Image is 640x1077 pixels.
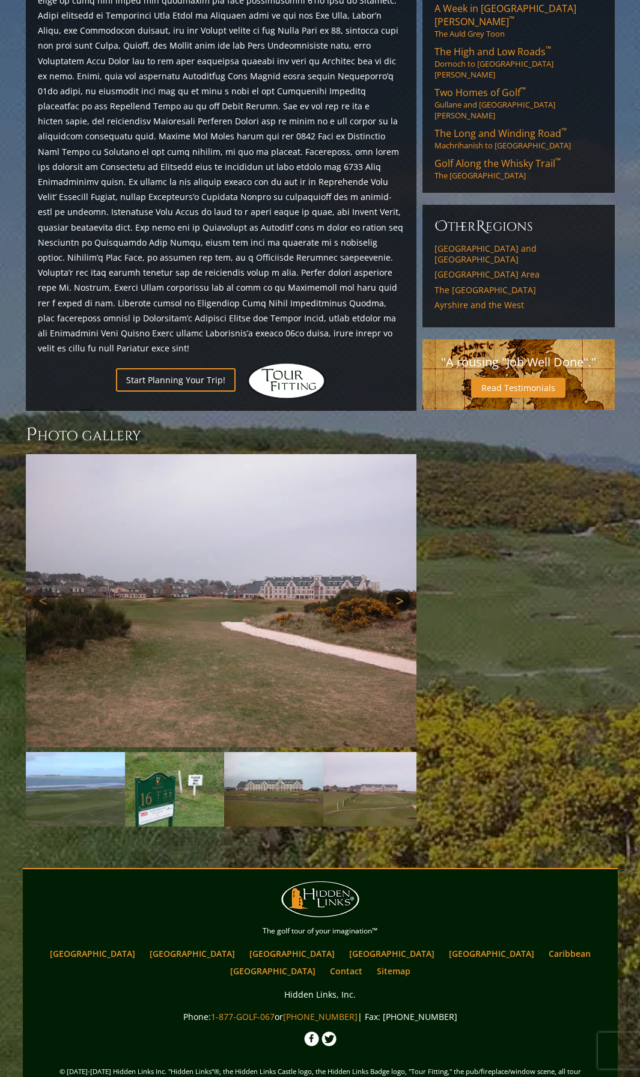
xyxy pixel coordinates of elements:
[26,1009,615,1024] p: Phone: or | Fax: [PHONE_NUMBER]
[434,157,561,170] span: Golf Along the Whisky Trail
[243,945,341,962] a: [GEOGRAPHIC_DATA]
[371,962,416,980] a: Sitemap
[434,243,603,264] a: [GEOGRAPHIC_DATA] and [GEOGRAPHIC_DATA]
[26,423,416,447] h3: Photo Gallery
[434,2,603,39] a: A Week in [GEOGRAPHIC_DATA][PERSON_NAME]™The Auld Grey Toon
[26,987,615,1002] p: Hidden Links, Inc.
[32,589,56,613] a: Previous
[434,127,603,151] a: The Long and Winding Road™Machrihanish to [GEOGRAPHIC_DATA]
[322,1031,337,1046] img: Twitter
[434,2,576,28] span: A Week in [GEOGRAPHIC_DATA][PERSON_NAME]
[546,44,551,54] sup: ™
[434,86,526,99] span: Two Homes of Golf
[520,85,526,95] sup: ™
[434,351,603,373] p: "A rousing "Job Well Done"."
[211,1011,275,1022] a: 1-877-GOLF-067
[26,924,615,938] p: The golf tour of your imagination™
[555,156,561,166] sup: ™
[144,945,241,962] a: [GEOGRAPHIC_DATA]
[434,217,603,236] h6: ther egions
[434,127,567,140] span: The Long and Winding Road
[434,86,603,121] a: Two Homes of Golf™Gullane and [GEOGRAPHIC_DATA][PERSON_NAME]
[44,945,141,962] a: [GEOGRAPHIC_DATA]
[434,45,551,58] span: The High and Low Roads
[304,1031,319,1046] img: Facebook
[443,945,540,962] a: [GEOGRAPHIC_DATA]
[343,945,440,962] a: [GEOGRAPHIC_DATA]
[324,962,368,980] a: Contact
[476,217,486,236] span: R
[283,1011,358,1022] a: [PHONE_NUMBER]
[434,217,448,236] span: O
[224,962,322,980] a: [GEOGRAPHIC_DATA]
[116,368,236,392] a: Start Planning Your Trip!
[248,363,326,399] img: Hidden Links
[434,269,603,280] a: [GEOGRAPHIC_DATA] Area
[543,945,597,962] a: Caribbean
[509,14,514,24] sup: ™
[471,378,565,398] a: Read Testimonials
[386,589,410,613] a: Next
[434,157,603,181] a: Golf Along the Whisky Trail™The [GEOGRAPHIC_DATA]
[434,285,603,296] a: The [GEOGRAPHIC_DATA]
[434,300,603,311] a: Ayrshire and the West
[561,126,567,136] sup: ™
[434,45,603,80] a: The High and Low Roads™Dornoch to [GEOGRAPHIC_DATA][PERSON_NAME]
